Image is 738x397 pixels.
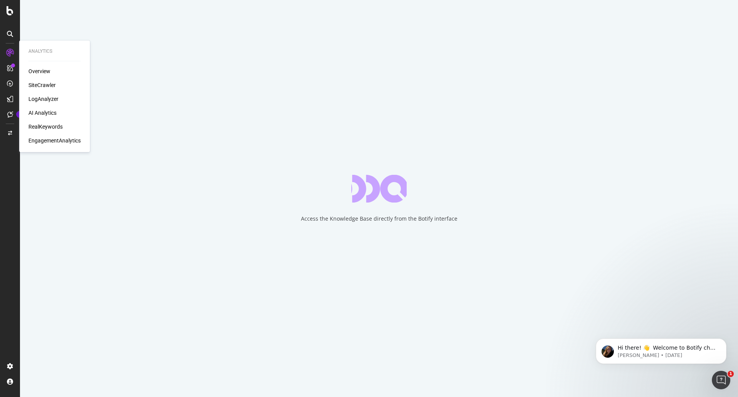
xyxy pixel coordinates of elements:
iframe: Intercom notifications message [584,322,738,376]
span: Hi there! 👋 Welcome to Botify chat support! Have a question? Reply to this message and our team w... [33,22,131,59]
a: EngagementAnalytics [28,137,81,144]
a: SiteCrawler [28,81,56,89]
a: LogAnalyzer [28,95,58,103]
iframe: Intercom live chat [712,371,730,389]
a: AI Analytics [28,109,57,117]
div: Analytics [28,48,81,55]
div: Access the Knowledge Base directly from the Botify interface [301,215,457,223]
div: Tooltip anchor [16,111,23,118]
a: RealKeywords [28,123,63,131]
p: Message from Laura, sent 5d ago [33,30,133,37]
a: Overview [28,67,50,75]
div: animation [351,175,407,203]
span: 1 [728,371,734,377]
